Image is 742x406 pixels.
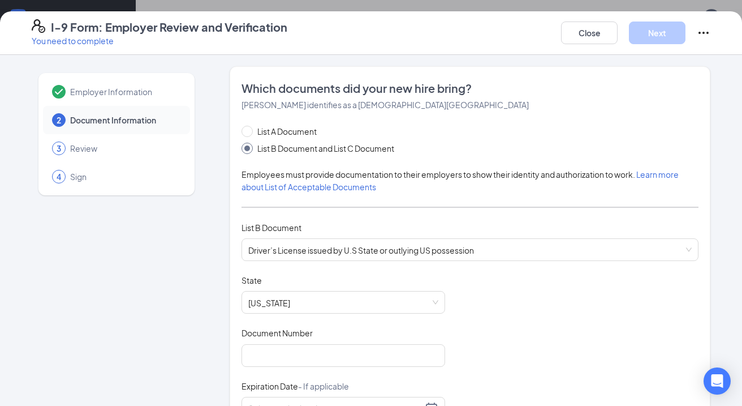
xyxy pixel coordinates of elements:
[248,239,692,260] span: Driver’s License issued by U.S State or outlying US possession
[57,171,61,182] span: 4
[57,143,61,154] span: 3
[241,275,262,286] span: State
[70,114,179,126] span: Document Information
[51,19,287,35] h4: I-9 Form: Employer Review and Verification
[241,100,529,110] span: [PERSON_NAME] identifies as a [DEMOGRAPHIC_DATA][GEOGRAPHIC_DATA]
[70,171,179,182] span: Sign
[70,143,179,154] span: Review
[253,142,399,155] span: List B Document and List C Document
[248,292,438,313] span: Texas
[561,22,618,44] button: Close
[629,22,685,44] button: Next
[32,35,287,46] p: You need to complete
[32,19,45,33] svg: FormI9EVerifyIcon
[697,26,710,40] svg: Ellipses
[70,86,179,97] span: Employer Information
[241,80,698,96] span: Which documents did your new hire bring?
[241,169,679,192] span: Employees must provide documentation to their employers to show their identity and authorization ...
[57,114,61,126] span: 2
[298,381,349,391] span: - If applicable
[241,381,349,392] span: Expiration Date
[253,125,321,138] span: List A Document
[241,223,301,233] span: List B Document
[241,327,313,339] span: Document Number
[704,367,731,395] div: Open Intercom Messenger
[52,85,66,99] svg: Checkmark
